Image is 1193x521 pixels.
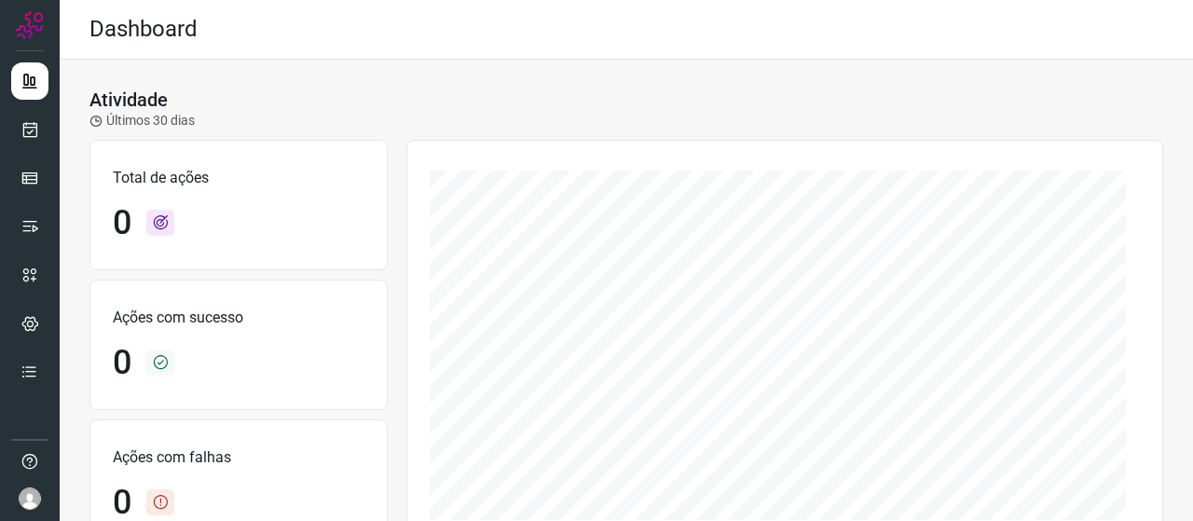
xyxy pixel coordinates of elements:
p: Total de ações [113,167,364,189]
h1: 0 [113,343,131,383]
img: avatar-user-boy.jpg [19,487,41,510]
img: Logo [16,11,44,39]
h1: 0 [113,203,131,243]
h3: Atividade [89,89,168,111]
h2: Dashboard [89,16,198,43]
p: Ações com falhas [113,446,364,469]
p: Ações com sucesso [113,307,364,329]
p: Últimos 30 dias [89,111,195,130]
